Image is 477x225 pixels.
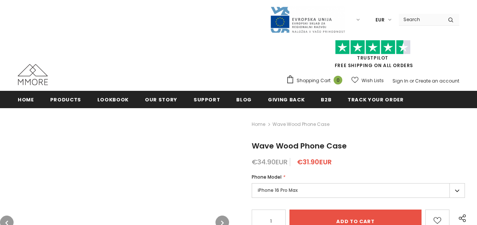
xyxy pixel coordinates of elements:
[252,120,265,129] a: Home
[415,78,459,84] a: Create an account
[297,157,332,167] span: €31.90EUR
[375,16,385,24] span: EUR
[268,91,305,108] a: Giving back
[286,75,346,86] a: Shopping Cart 0
[97,91,129,108] a: Lookbook
[286,43,459,69] span: FREE SHIPPING ON ALL ORDERS
[50,96,81,103] span: Products
[252,141,347,151] span: Wave Wood Phone Case
[236,91,252,108] a: Blog
[348,91,403,108] a: Track your order
[362,77,384,84] span: Wish Lists
[252,157,288,167] span: €34.90EUR
[270,6,345,34] img: Javni Razpis
[145,96,177,103] span: Our Story
[18,64,48,85] img: MMORE Cases
[357,55,388,61] a: Trustpilot
[252,174,282,180] span: Phone Model
[97,96,129,103] span: Lookbook
[145,91,177,108] a: Our Story
[297,77,331,84] span: Shopping Cart
[270,16,345,23] a: Javni Razpis
[236,96,252,103] span: Blog
[272,120,329,129] span: Wave Wood Phone Case
[351,74,384,87] a: Wish Lists
[18,96,34,103] span: Home
[252,183,465,198] label: iPhone 16 Pro Max
[334,76,342,84] span: 0
[194,91,220,108] a: support
[335,40,411,55] img: Trust Pilot Stars
[194,96,220,103] span: support
[409,78,414,84] span: or
[50,91,81,108] a: Products
[399,14,442,25] input: Search Site
[321,91,331,108] a: B2B
[18,91,34,108] a: Home
[268,96,305,103] span: Giving back
[392,78,408,84] a: Sign In
[348,96,403,103] span: Track your order
[321,96,331,103] span: B2B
